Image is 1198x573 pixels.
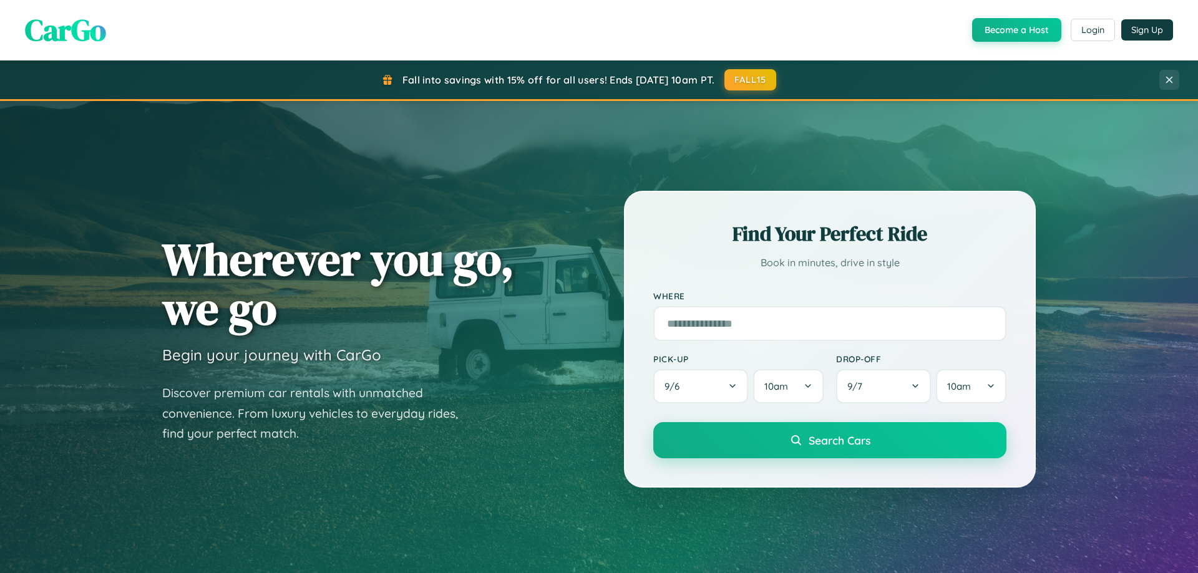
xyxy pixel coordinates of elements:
[936,369,1006,403] button: 10am
[764,380,788,392] span: 10am
[653,291,1006,301] label: Where
[753,369,824,403] button: 10am
[653,369,748,403] button: 9/6
[653,254,1006,272] p: Book in minutes, drive in style
[653,220,1006,248] h2: Find Your Perfect Ride
[25,9,106,51] span: CarGo
[665,380,686,392] span: 9 / 6
[653,354,824,364] label: Pick-up
[1121,19,1173,41] button: Sign Up
[809,433,870,447] span: Search Cars
[724,69,777,90] button: FALL15
[402,74,715,86] span: Fall into savings with 15% off for all users! Ends [DATE] 10am PT.
[162,383,474,444] p: Discover premium car rentals with unmatched convenience. From luxury vehicles to everyday rides, ...
[653,422,1006,458] button: Search Cars
[972,18,1061,42] button: Become a Host
[836,354,1006,364] label: Drop-off
[162,345,381,364] h3: Begin your journey with CarGo
[836,369,931,403] button: 9/7
[947,380,971,392] span: 10am
[1071,19,1115,41] button: Login
[162,234,514,333] h1: Wherever you go, we go
[847,380,869,392] span: 9 / 7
